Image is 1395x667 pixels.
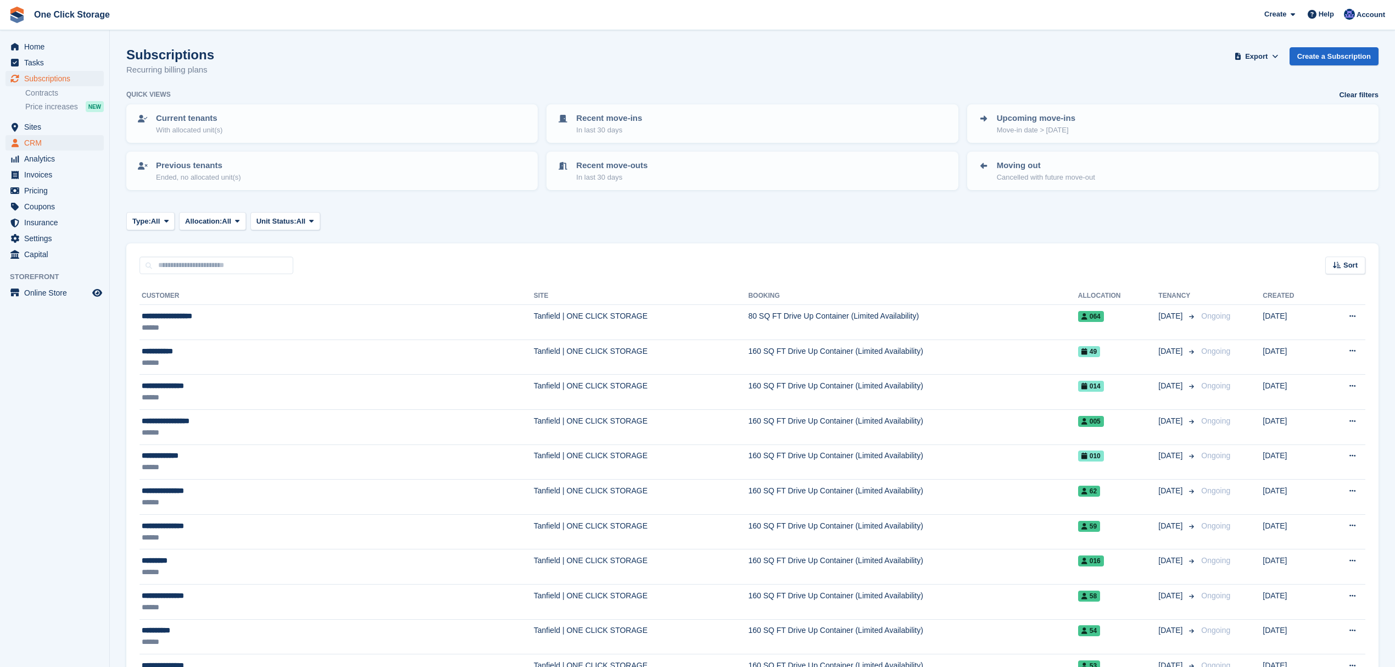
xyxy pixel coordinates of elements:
[24,151,90,166] span: Analytics
[748,549,1078,585] td: 160 SQ FT Drive Up Container (Limited Availability)
[24,119,90,135] span: Sites
[997,159,1095,172] p: Moving out
[1290,47,1379,65] a: Create a Subscription
[534,619,749,654] td: Tanfield | ONE CLICK STORAGE
[5,71,104,86] a: menu
[1263,340,1322,375] td: [DATE]
[250,212,320,230] button: Unit Status: All
[5,119,104,135] a: menu
[1263,584,1322,619] td: [DATE]
[1319,9,1334,20] span: Help
[748,375,1078,410] td: 160 SQ FT Drive Up Container (Limited Availability)
[5,167,104,182] a: menu
[548,153,957,189] a: Recent move-outs In last 30 days
[1263,287,1322,305] th: Created
[748,444,1078,480] td: 160 SQ FT Drive Up Container (Limited Availability)
[1263,619,1322,654] td: [DATE]
[1158,590,1185,602] span: [DATE]
[1158,415,1185,427] span: [DATE]
[534,549,749,585] td: Tanfield | ONE CLICK STORAGE
[748,619,1078,654] td: 160 SQ FT Drive Up Container (Limited Availability)
[1078,486,1100,497] span: 62
[1158,346,1185,357] span: [DATE]
[1078,416,1104,427] span: 005
[997,172,1095,183] p: Cancelled with future move-out
[1263,375,1322,410] td: [DATE]
[534,287,749,305] th: Site
[1201,381,1230,390] span: Ongoing
[25,102,78,112] span: Price increases
[968,153,1377,189] a: Moving out Cancelled with future move-out
[139,287,534,305] th: Customer
[1158,380,1185,392] span: [DATE]
[5,55,104,70] a: menu
[1201,591,1230,600] span: Ongoing
[1263,549,1322,585] td: [DATE]
[24,199,90,214] span: Coupons
[1264,9,1286,20] span: Create
[24,71,90,86] span: Subscriptions
[576,172,648,183] p: In last 30 days
[5,231,104,246] a: menu
[748,584,1078,619] td: 160 SQ FT Drive Up Container (Limited Availability)
[1158,287,1197,305] th: Tenancy
[5,199,104,214] a: menu
[127,105,537,142] a: Current tenants With allocated unit(s)
[24,247,90,262] span: Capital
[576,159,648,172] p: Recent move-outs
[1201,626,1230,635] span: Ongoing
[1357,9,1385,20] span: Account
[1343,260,1358,271] span: Sort
[1078,625,1100,636] span: 54
[24,183,90,198] span: Pricing
[1201,347,1230,355] span: Ongoing
[576,125,642,136] p: In last 30 days
[1263,444,1322,480] td: [DATE]
[297,216,306,227] span: All
[5,151,104,166] a: menu
[24,285,90,301] span: Online Store
[748,305,1078,340] td: 80 SQ FT Drive Up Container (Limited Availability)
[9,7,25,23] img: stora-icon-8386f47178a22dfd0bd8f6a31ec36ba5ce8667c1dd55bd0f319d3a0aa187defe.svg
[1263,305,1322,340] td: [DATE]
[1158,450,1185,462] span: [DATE]
[1263,409,1322,444] td: [DATE]
[1201,486,1230,495] span: Ongoing
[1158,520,1185,532] span: [DATE]
[1201,451,1230,460] span: Ongoing
[534,444,749,480] td: Tanfield | ONE CLICK STORAGE
[1344,9,1355,20] img: Thomas
[748,514,1078,549] td: 160 SQ FT Drive Up Container (Limited Availability)
[1263,514,1322,549] td: [DATE]
[534,409,749,444] td: Tanfield | ONE CLICK STORAGE
[997,125,1075,136] p: Move-in date > [DATE]
[25,101,104,113] a: Price increases NEW
[534,305,749,340] td: Tanfield | ONE CLICK STORAGE
[534,340,749,375] td: Tanfield | ONE CLICK STORAGE
[748,340,1078,375] td: 160 SQ FT Drive Up Container (Limited Availability)
[5,285,104,301] a: menu
[24,231,90,246] span: Settings
[1201,556,1230,565] span: Ongoing
[548,105,957,142] a: Recent move-ins In last 30 days
[126,90,171,99] h6: Quick views
[24,215,90,230] span: Insurance
[86,101,104,112] div: NEW
[24,55,90,70] span: Tasks
[185,216,222,227] span: Allocation:
[1078,381,1104,392] span: 014
[1232,47,1281,65] button: Export
[25,88,104,98] a: Contracts
[5,135,104,151] a: menu
[5,215,104,230] a: menu
[5,247,104,262] a: menu
[968,105,1377,142] a: Upcoming move-ins Move-in date > [DATE]
[1078,451,1104,462] span: 010
[91,286,104,299] a: Preview store
[1158,555,1185,566] span: [DATE]
[126,212,175,230] button: Type: All
[748,287,1078,305] th: Booking
[30,5,114,24] a: One Click Storage
[1201,416,1230,425] span: Ongoing
[1078,346,1100,357] span: 49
